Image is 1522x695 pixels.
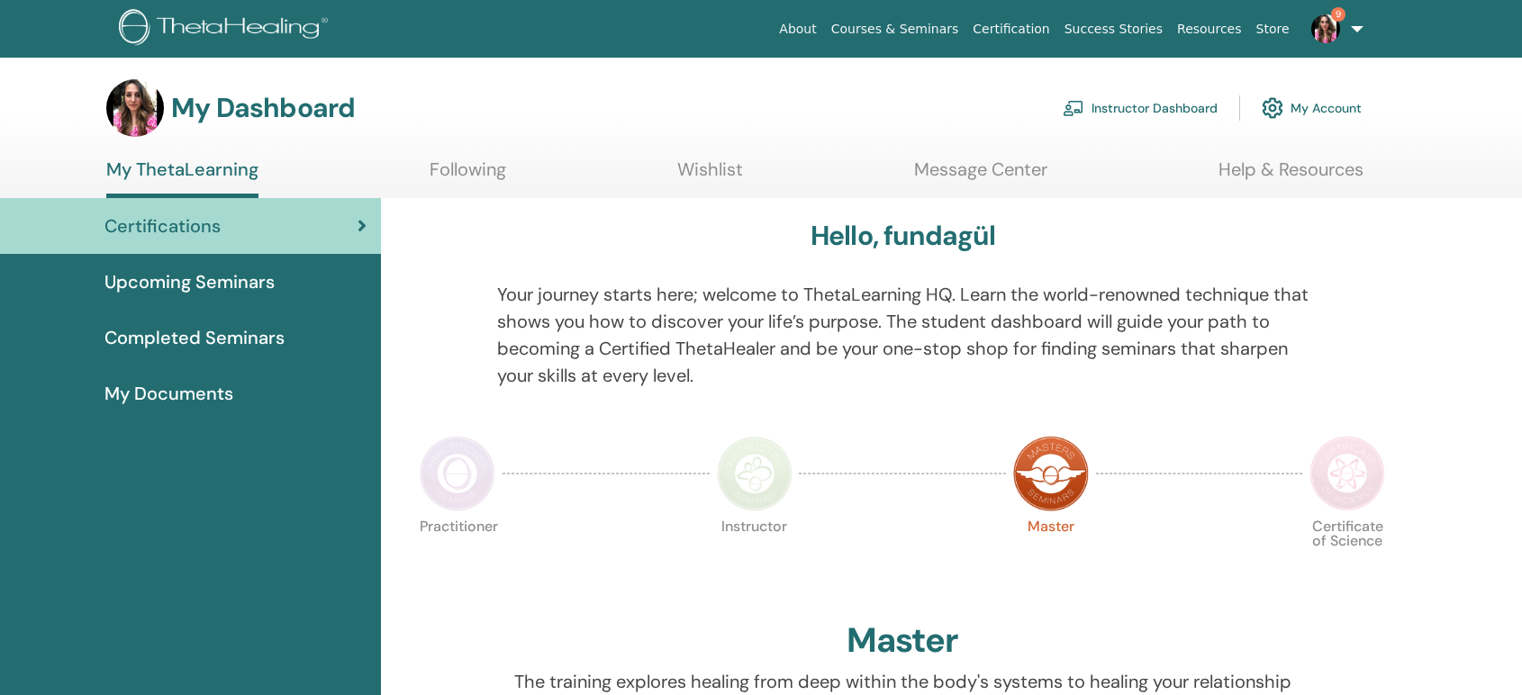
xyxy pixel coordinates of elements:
[914,158,1047,194] a: Message Center
[171,92,355,124] h3: My Dashboard
[104,380,233,407] span: My Documents
[847,620,958,662] h2: Master
[965,13,1056,46] a: Certification
[717,436,793,511] img: Instructor
[1170,13,1249,46] a: Resources
[717,519,793,595] p: Instructor
[104,324,285,351] span: Completed Seminars
[1013,519,1089,595] p: Master
[1309,519,1385,595] p: Certificate of Science
[430,158,506,194] a: Following
[811,220,995,252] h3: Hello, fundagül
[420,519,495,595] p: Practitioner
[1219,158,1363,194] a: Help & Resources
[420,436,495,511] img: Practitioner
[1057,13,1170,46] a: Success Stories
[106,79,164,137] img: default.jpg
[824,13,966,46] a: Courses & Seminars
[1309,436,1385,511] img: Certificate of Science
[104,268,275,295] span: Upcoming Seminars
[772,13,823,46] a: About
[497,281,1309,389] p: Your journey starts here; welcome to ThetaLearning HQ. Learn the world-renowned technique that sh...
[106,158,258,198] a: My ThetaLearning
[104,212,221,239] span: Certifications
[1311,14,1340,43] img: default.jpg
[1013,436,1089,511] img: Master
[119,9,334,50] img: logo.png
[677,158,743,194] a: Wishlist
[1331,7,1345,22] span: 9
[1262,88,1362,128] a: My Account
[1249,13,1297,46] a: Store
[1262,93,1283,123] img: cog.svg
[1063,100,1084,116] img: chalkboard-teacher.svg
[1063,88,1218,128] a: Instructor Dashboard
